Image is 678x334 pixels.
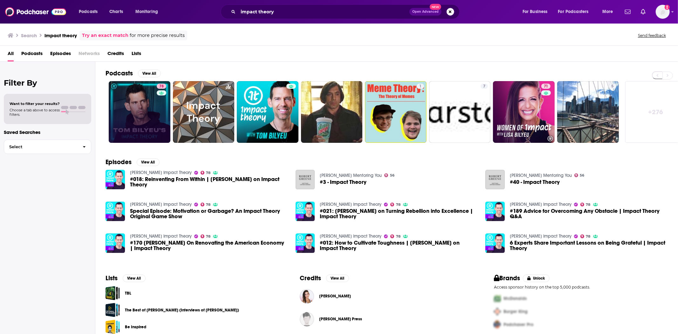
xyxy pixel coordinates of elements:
button: open menu [518,7,556,17]
button: Unlock [523,275,550,282]
span: New [430,4,441,10]
a: The Best of [PERSON_NAME] (Interviews of [PERSON_NAME]) [125,307,239,314]
a: 5 [557,81,619,143]
a: Tom Bilyeu's Impact Theory [320,202,381,207]
span: #018: Reinventing From Within | [PERSON_NAME] on Impact Theory [130,177,288,187]
button: open menu [131,7,166,17]
img: Third Pro Logo [491,318,503,331]
a: PodcastsView All [106,69,161,77]
button: Open AdvancedNew [409,8,442,16]
img: #170 Andrew Yang On Renovating the American Economy | Impact Theory [106,233,125,253]
a: Robert Greene Mentoring You [320,173,382,178]
a: 7 [481,84,488,89]
h2: Lists [106,274,118,282]
a: 78 [580,203,591,206]
span: Logged in as hmill [656,5,670,19]
button: open menu [74,7,106,17]
a: Lists [132,48,141,61]
span: 78 [396,203,401,206]
span: #012: How to Cultivate Toughness | [PERSON_NAME] on Impact Theory [320,240,478,251]
a: #170 Andrew Yang On Renovating the American Economy | Impact Theory [130,240,288,251]
a: Credits [107,48,124,61]
span: Podchaser Pro [503,322,533,327]
a: Lisa Bilyeu [319,294,351,299]
img: Special Episode: Motivation or Garbage? An Impact Theory Original Game Show [106,202,125,221]
button: View All [138,70,161,77]
img: #40 - Impact Theory [485,170,505,189]
a: Special Episode: Motivation or Garbage? An Impact Theory Original Game Show [130,208,288,219]
h2: Filter By [4,78,91,87]
img: Second Pro Logo [491,305,503,318]
svg: Add a profile image [665,5,670,10]
span: Select [4,145,78,149]
a: TBL [106,286,120,300]
a: Andrew Press [300,312,314,326]
button: Lisa BilyeuLisa Bilyeu [300,286,474,306]
button: Andrew PressAndrew Press [300,309,474,329]
a: Tom Bilyeu's Impact Theory [130,233,192,239]
h2: Credits [300,274,321,282]
span: 1 [419,83,421,90]
span: #021: [PERSON_NAME] on Turning Rebellion into Excellence | Impact Theory [320,208,478,219]
a: Show notifications dropdown [622,6,633,17]
span: For Podcasters [558,7,589,16]
span: Episodes [50,48,71,61]
h2: Episodes [106,158,132,166]
img: #3 - Impact Theory [296,170,315,189]
span: 78 [586,203,591,206]
img: #021: Laila Ali on Turning Rebellion into Excellence | Impact Theory [296,202,315,221]
a: TBL [125,290,131,297]
div: Search podcasts, credits, & more... [227,4,466,19]
span: 78 [206,235,210,238]
h2: Podcasts [106,69,133,77]
span: for more precise results [130,32,185,39]
span: 7 [483,83,485,90]
span: 71 [544,83,548,90]
a: Charts [105,7,127,17]
a: 56 [384,173,394,177]
a: Tom Bilyeu's Impact Theory [510,202,572,207]
button: Show profile menu [656,5,670,19]
img: Lisa Bilyeu [300,289,314,303]
span: Monitoring [135,7,158,16]
button: View All [137,158,160,166]
h3: impact theory [45,32,77,38]
span: [PERSON_NAME] Press [319,317,362,322]
a: #189 Advice for Overcoming Any Obstacle | Impact Theory Q&A [485,202,505,221]
span: More [602,7,613,16]
span: #40 - Impact Theory [510,179,560,185]
a: 7 [429,81,491,143]
a: 6 Experts Share Important Lessons on Being Grateful | Impact Theory [510,240,668,251]
p: Saved Searches [4,129,91,135]
a: Tom Bilyeu's Impact Theory [320,233,381,239]
a: Andrew Press [319,317,362,322]
button: open menu [598,7,621,17]
a: Podcasts [21,48,43,61]
a: 1 [365,81,427,143]
span: McDonalds [503,296,527,301]
span: The Best of Tom Bilyeu (Interviews of Tom) [106,303,120,317]
a: 6 Experts Share Important Lessons on Being Grateful | Impact Theory [485,233,505,253]
span: Charts [109,7,123,16]
a: #3 - Impact Theory [320,179,366,185]
a: EpisodesView All [106,158,160,166]
span: 78 [396,235,401,238]
a: 78 [580,234,591,238]
img: First Pro Logo [491,292,503,305]
a: Robert Greene Mentoring You [510,173,572,178]
a: #189 Advice for Overcoming Any Obstacle | Impact Theory Q&A [510,208,668,219]
span: 5 [612,83,614,90]
h2: Brands [494,274,520,282]
a: Be Inspired [106,320,120,334]
a: #018: Reinventing From Within | Jarrett Adams on Impact Theory [106,170,125,189]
